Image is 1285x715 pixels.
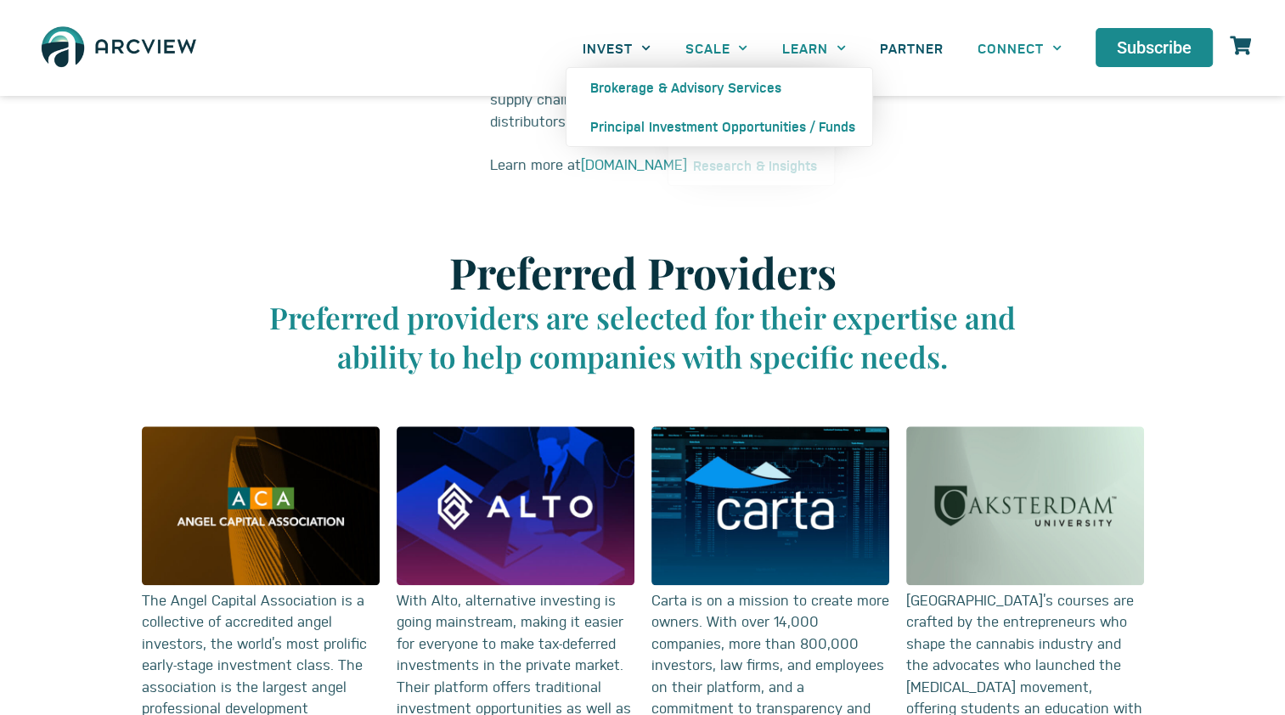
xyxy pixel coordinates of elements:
a: PARTNER [863,29,961,67]
img: The Arcview Group [34,17,204,79]
ul: INVEST [566,67,873,147]
h2: Preferred Providers [261,247,1025,298]
span: Subscribe [1117,39,1192,56]
p: Learn more at [489,154,795,176]
a: Research & Insights [668,146,834,185]
a: SCALE [668,29,764,67]
nav: Menu [566,29,1079,67]
a: LEARN [765,29,863,67]
a: Brokerage & Advisory Services [566,68,872,107]
a: Principal Investment Opportunities / Funds [566,107,872,146]
a: [DOMAIN_NAME] [580,155,686,176]
a: INVEST [566,29,668,67]
a: CONNECT [961,29,1079,67]
a: Subscribe [1096,28,1213,67]
p: Preferred providers are selected for their expertise and ability to help companies with specific ... [261,298,1025,375]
